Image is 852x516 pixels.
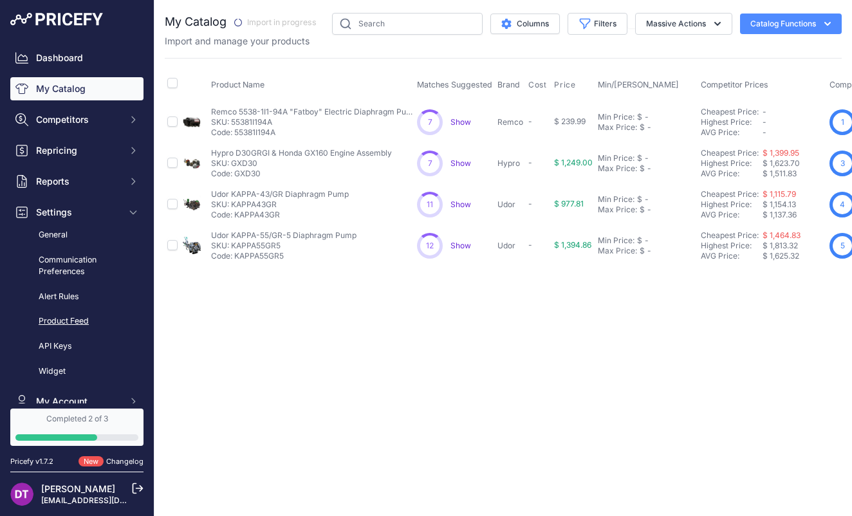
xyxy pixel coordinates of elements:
[36,206,120,219] span: Settings
[645,122,651,133] div: -
[450,117,471,127] a: Show
[10,335,144,358] a: API Keys
[10,170,144,193] button: Reports
[763,117,766,127] span: -
[642,153,649,163] div: -
[211,210,349,220] p: Code: KAPPA43GR
[211,251,357,261] p: Code: KAPPA55GR5
[635,13,732,35] button: Massive Actions
[642,194,649,205] div: -
[10,360,144,383] a: Widget
[227,15,324,30] span: Import in progress
[10,46,144,513] nav: Sidebar
[701,251,763,261] div: AVG Price:
[41,483,115,494] a: [PERSON_NAME]
[645,246,651,256] div: -
[642,112,649,122] div: -
[497,158,523,169] p: Hypro
[211,189,349,199] p: Udor KAPPA-43/GR Diaphragm Pump
[10,390,144,413] button: My Account
[598,163,637,174] div: Max Price:
[554,199,584,208] span: $ 977.81
[701,80,768,89] span: Competitor Prices
[10,409,144,446] a: Completed 2 of 3
[840,158,845,169] span: 3
[763,127,766,137] span: -
[763,241,798,250] span: $ 1,813.32
[211,117,417,127] p: SKU: 55381I194A
[211,127,417,138] p: Code: 55381I194A
[640,246,645,256] div: $
[528,80,546,90] span: Cost
[332,13,483,35] input: Search
[106,457,144,466] a: Changelog
[554,116,586,126] span: $ 239.99
[645,163,651,174] div: -
[701,127,763,138] div: AVG Price:
[450,199,471,209] a: Show
[701,241,763,251] div: Highest Price:
[10,224,144,246] a: General
[701,230,759,240] a: Cheapest Price:
[428,117,432,127] span: 7
[15,414,138,424] div: Completed 2 of 3
[598,80,679,89] span: Min/[PERSON_NAME]
[211,158,392,169] p: SKU: GXD30
[645,205,651,215] div: -
[740,14,842,34] button: Catalog Functions
[497,80,520,89] span: Brand
[598,205,637,215] div: Max Price:
[36,144,120,157] span: Repricing
[165,35,310,48] p: Import and manage your products
[763,230,801,240] a: $ 1,464.83
[450,241,471,250] a: Show
[41,495,176,505] a: [EMAIL_ADDRESS][DOMAIN_NAME]
[598,153,634,163] div: Min Price:
[528,240,532,250] span: -
[10,286,144,308] a: Alert Rules
[211,241,357,251] p: SKU: KAPPA55GR5
[211,169,392,179] p: Code: GXD30
[763,199,796,209] span: $ 1,154.13
[528,116,532,126] span: -
[165,13,227,31] h2: My Catalog
[554,80,575,90] span: Price
[763,251,824,261] div: $ 1,625.32
[598,246,637,256] div: Max Price:
[701,169,763,179] div: AVG Price:
[490,14,560,34] button: Columns
[528,80,549,90] button: Cost
[10,310,144,333] a: Product Feed
[554,240,591,250] span: $ 1,394.86
[428,158,432,169] span: 7
[426,241,434,251] span: 12
[763,148,799,158] a: $ 1,399.95
[10,139,144,162] button: Repricing
[36,113,120,126] span: Competitors
[10,108,144,131] button: Competitors
[637,235,642,246] div: $
[840,240,845,252] span: 5
[637,194,642,205] div: $
[211,80,264,89] span: Product Name
[701,189,759,199] a: Cheapest Price:
[497,241,523,251] p: Udor
[10,13,103,26] img: Pricefy Logo
[450,158,471,168] span: Show
[840,199,845,210] span: 4
[10,46,144,69] a: Dashboard
[598,235,634,246] div: Min Price:
[763,189,796,199] a: $ 1,115.79
[640,163,645,174] div: $
[528,158,532,167] span: -
[640,122,645,133] div: $
[528,199,532,208] span: -
[10,201,144,224] button: Settings
[763,158,800,168] span: $ 1,623.70
[598,112,634,122] div: Min Price:
[701,158,763,169] div: Highest Price:
[568,13,627,35] button: Filters
[640,205,645,215] div: $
